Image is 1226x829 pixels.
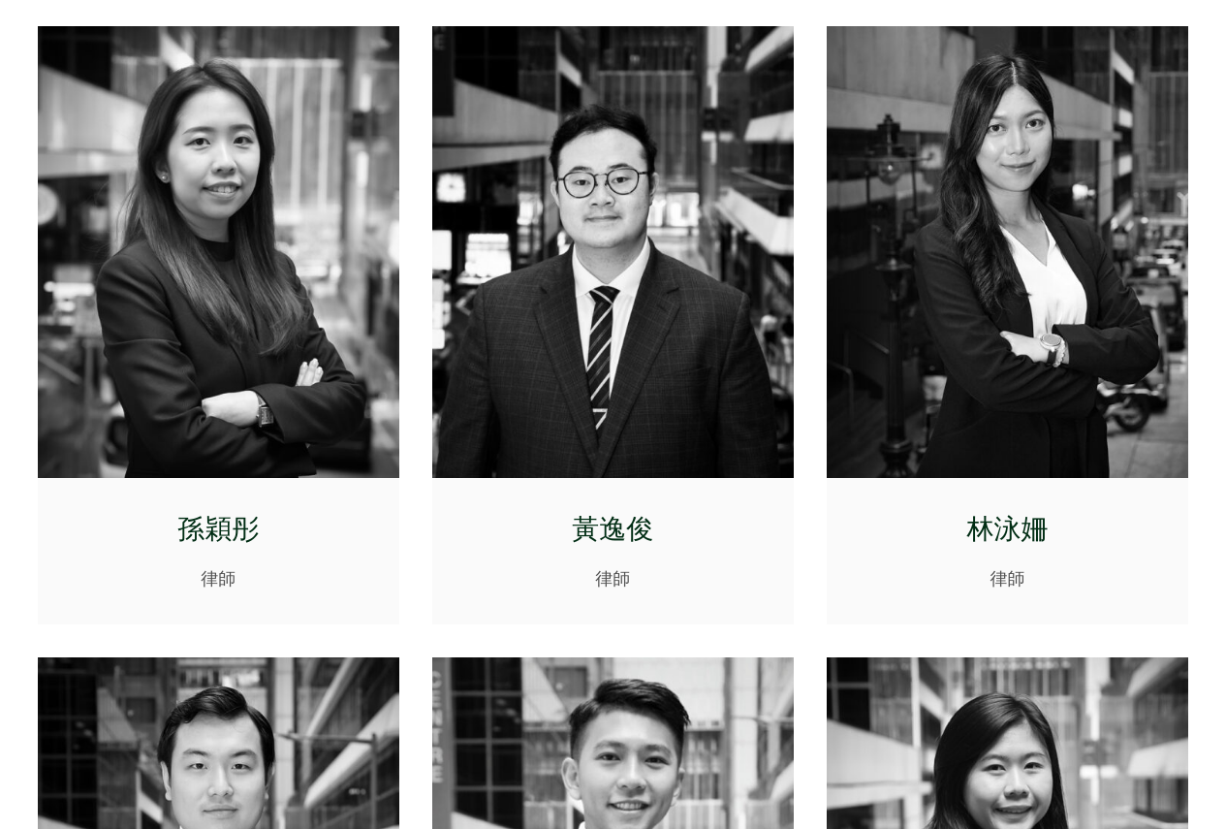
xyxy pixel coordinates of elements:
a: 孫穎彤 律師 [38,26,399,625]
a: Joanne Lam photo 林泳姍 律師 [827,26,1188,625]
p: 律師 [53,565,384,591]
p: 林泳姍 [842,509,1173,550]
p: 黃逸俊 [448,509,778,550]
a: 黃逸俊 律師 [432,26,794,625]
p: 律師 [448,565,778,591]
img: Joanne Lam photo [827,26,1188,479]
p: 律師 [842,565,1173,591]
p: 孫穎彤 [53,509,384,550]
